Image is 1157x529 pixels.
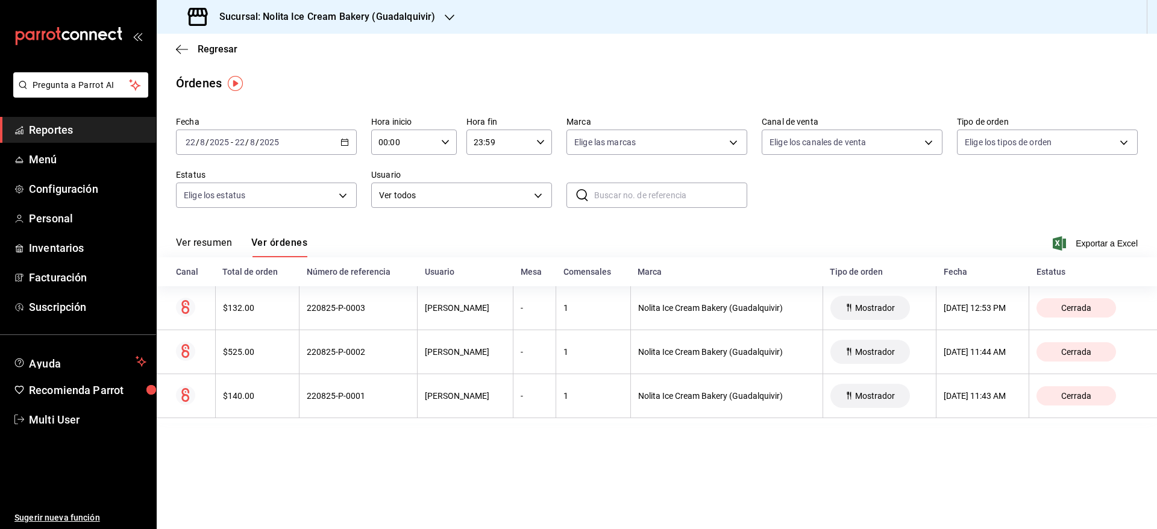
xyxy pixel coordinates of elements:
[965,136,1052,148] span: Elige los tipos de orden
[850,303,900,313] span: Mostrador
[830,267,929,277] div: Tipo de orden
[521,303,548,313] div: -
[33,79,130,92] span: Pregunta a Parrot AI
[638,391,815,401] div: Nolita Ice Cream Bakery (Guadalquivir)
[13,72,148,98] button: Pregunta a Parrot AI
[638,347,815,357] div: Nolita Ice Cream Bakery (Guadalquivir)
[259,137,280,147] input: ----
[29,382,146,398] span: Recomienda Parrot
[425,391,506,401] div: [PERSON_NAME]
[176,117,357,126] label: Fecha
[184,189,245,201] span: Elige los estatus
[594,183,747,207] input: Buscar no. de referencia
[176,237,232,257] button: Ver resumen
[29,269,146,286] span: Facturación
[1056,303,1096,313] span: Cerrada
[176,267,208,277] div: Canal
[521,391,548,401] div: -
[209,137,230,147] input: ----
[425,347,506,357] div: [PERSON_NAME]
[29,354,131,369] span: Ayuda
[850,391,900,401] span: Mostrador
[944,303,1021,313] div: [DATE] 12:53 PM
[307,267,410,277] div: Número de referencia
[245,137,249,147] span: /
[29,210,146,227] span: Personal
[196,137,199,147] span: /
[133,31,142,41] button: open_drawer_menu
[176,171,357,179] label: Estatus
[850,347,900,357] span: Mostrador
[371,171,552,179] label: Usuario
[944,347,1021,357] div: [DATE] 11:44 AM
[563,391,623,401] div: 1
[185,137,196,147] input: --
[466,117,552,126] label: Hora fin
[521,267,549,277] div: Mesa
[228,76,243,91] img: Tooltip marker
[210,10,435,24] h3: Sucursal: Nolita Ice Cream Bakery (Guadalquivir)
[425,267,506,277] div: Usuario
[8,87,148,100] a: Pregunta a Parrot AI
[307,347,410,357] div: 220825-P-0002
[638,267,815,277] div: Marca
[198,43,237,55] span: Regresar
[176,43,237,55] button: Regresar
[1056,347,1096,357] span: Cerrada
[566,117,747,126] label: Marca
[1056,391,1096,401] span: Cerrada
[29,181,146,197] span: Configuración
[563,303,623,313] div: 1
[574,136,636,148] span: Elige las marcas
[1055,236,1138,251] button: Exportar a Excel
[425,303,506,313] div: [PERSON_NAME]
[29,151,146,167] span: Menú
[223,391,292,401] div: $140.00
[563,267,624,277] div: Comensales
[199,137,205,147] input: --
[29,299,146,315] span: Suscripción
[371,117,457,126] label: Hora inicio
[234,137,245,147] input: --
[222,267,292,277] div: Total de orden
[249,137,256,147] input: --
[29,412,146,428] span: Multi User
[176,74,222,92] div: Órdenes
[563,347,623,357] div: 1
[29,240,146,256] span: Inventarios
[638,303,815,313] div: Nolita Ice Cream Bakery (Guadalquivir)
[944,391,1021,401] div: [DATE] 11:43 AM
[14,512,146,524] span: Sugerir nueva función
[521,347,548,357] div: -
[256,137,259,147] span: /
[307,391,410,401] div: 220825-P-0001
[176,237,307,257] div: navigation tabs
[944,267,1022,277] div: Fecha
[770,136,866,148] span: Elige los canales de venta
[205,137,209,147] span: /
[957,117,1138,126] label: Tipo de orden
[231,137,233,147] span: -
[379,189,530,202] span: Ver todos
[223,303,292,313] div: $132.00
[29,122,146,138] span: Reportes
[223,347,292,357] div: $525.00
[251,237,307,257] button: Ver órdenes
[1036,267,1138,277] div: Estatus
[307,303,410,313] div: 220825-P-0003
[762,117,942,126] label: Canal de venta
